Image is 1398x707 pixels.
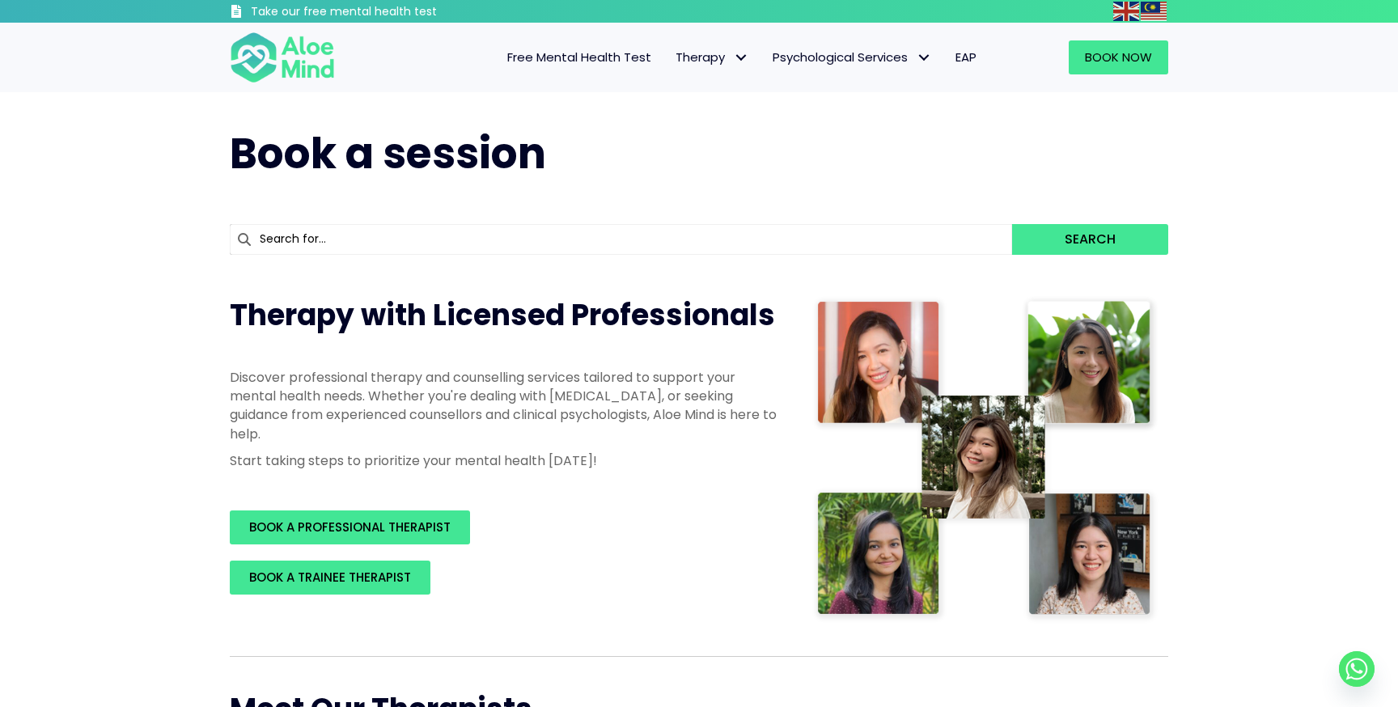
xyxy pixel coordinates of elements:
[955,49,976,66] span: EAP
[230,451,780,470] p: Start taking steps to prioritize your mental health [DATE]!
[230,31,335,84] img: Aloe mind Logo
[495,40,663,74] a: Free Mental Health Test
[230,510,470,544] a: BOOK A PROFESSIONAL THERAPIST
[812,295,1159,624] img: Therapist collage
[760,40,943,74] a: Psychological ServicesPsychological Services: submenu
[230,124,546,183] span: Book a session
[356,40,989,74] nav: Menu
[676,49,748,66] span: Therapy
[230,561,430,595] a: BOOK A TRAINEE THERAPIST
[1012,224,1168,255] button: Search
[943,40,989,74] a: EAP
[773,49,931,66] span: Psychological Services
[507,49,651,66] span: Free Mental Health Test
[251,4,523,20] h3: Take our free mental health test
[1069,40,1168,74] a: Book Now
[912,46,935,70] span: Psychological Services: submenu
[1141,2,1168,20] a: Malay
[249,519,451,536] span: BOOK A PROFESSIONAL THERAPIST
[663,40,760,74] a: TherapyTherapy: submenu
[1113,2,1139,21] img: en
[1085,49,1152,66] span: Book Now
[230,4,523,23] a: Take our free mental health test
[230,224,1012,255] input: Search for...
[1141,2,1167,21] img: ms
[249,569,411,586] span: BOOK A TRAINEE THERAPIST
[1339,651,1375,687] a: Whatsapp
[230,294,775,336] span: Therapy with Licensed Professionals
[230,368,780,443] p: Discover professional therapy and counselling services tailored to support your mental health nee...
[729,46,752,70] span: Therapy: submenu
[1113,2,1141,20] a: English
